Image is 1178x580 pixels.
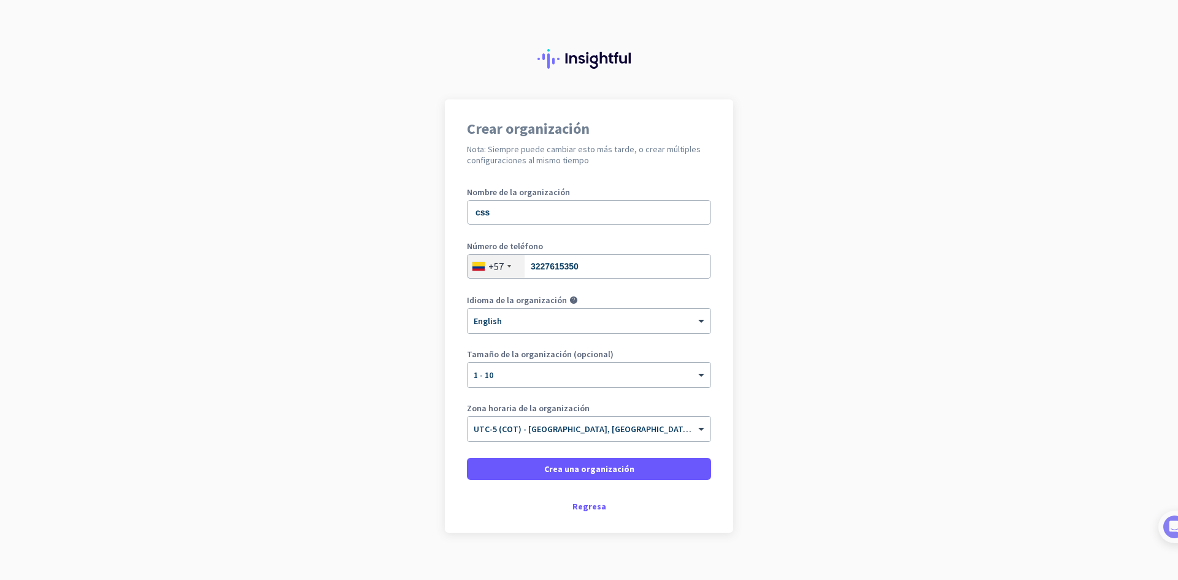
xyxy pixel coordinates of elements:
[467,122,711,136] h1: Crear organización
[467,188,711,196] label: Nombre de la organización
[467,254,711,279] input: 601 2345678
[467,200,711,225] input: ¿Cuál es el nombre de su empresa?
[467,242,711,250] label: Número de teléfono
[569,296,578,304] i: help
[467,296,567,304] label: Idioma de la organización
[467,502,711,511] div: Regresa
[544,463,634,475] span: Crea una organización
[488,260,504,273] div: +57
[537,49,641,69] img: Insightful
[467,144,711,166] h2: Nota: Siempre puede cambiar esto más tarde, o crear múltiples configuraciones al mismo tiempo
[467,350,711,358] label: Tamaño de la organización (opcional)
[467,458,711,480] button: Crea una organización
[467,404,711,412] label: Zona horaria de la organización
